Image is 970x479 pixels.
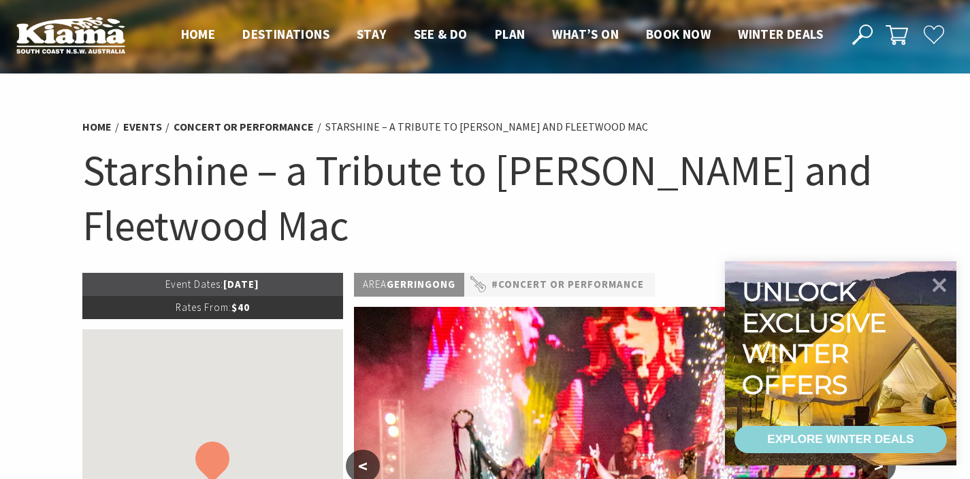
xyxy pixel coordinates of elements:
[174,120,314,134] a: Concert or Performance
[552,26,619,42] span: What’s On
[491,276,644,293] a: #Concert or Performance
[82,273,344,296] p: [DATE]
[495,26,526,42] span: Plan
[354,273,464,297] p: Gerringong
[414,26,468,42] span: See & Do
[82,120,112,134] a: Home
[181,26,216,42] span: Home
[167,24,837,46] nav: Main Menu
[176,301,231,314] span: Rates From:
[82,296,344,319] p: $40
[325,118,648,136] li: Starshine – a Tribute to [PERSON_NAME] and Fleetwood Mac
[363,278,387,291] span: Area
[82,143,888,252] h1: Starshine – a Tribute to [PERSON_NAME] and Fleetwood Mac
[646,26,711,42] span: Book now
[123,120,162,134] a: Events
[357,26,387,42] span: Stay
[742,276,892,400] div: Unlock exclusive winter offers
[734,426,947,453] a: EXPLORE WINTER DEALS
[165,278,223,291] span: Event Dates:
[767,426,914,453] div: EXPLORE WINTER DEALS
[16,16,125,54] img: Kiama Logo
[738,26,823,42] span: Winter Deals
[242,26,329,42] span: Destinations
